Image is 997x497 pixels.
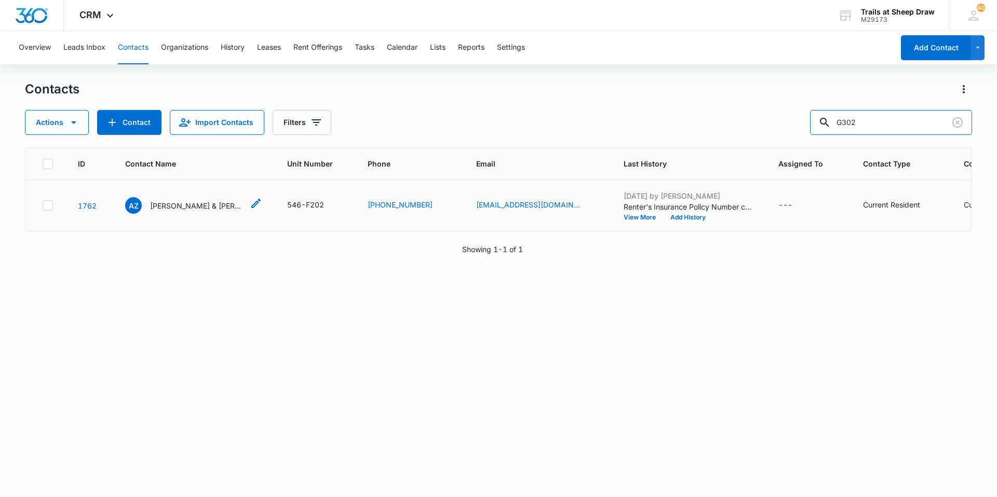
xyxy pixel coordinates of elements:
[368,199,451,212] div: Phone - (970) 381-2566 - Select to Edit Field
[118,31,149,64] button: Contacts
[624,214,663,220] button: View More
[25,81,79,97] h1: Contacts
[293,31,342,64] button: Rent Offerings
[368,158,436,169] span: Phone
[663,214,713,220] button: Add History
[955,81,972,98] button: Actions
[63,31,105,64] button: Leads Inbox
[287,199,324,210] div: 546-F202
[949,114,966,131] button: Clear
[150,200,244,211] p: [PERSON_NAME] & [PERSON_NAME]
[161,31,208,64] button: Organizations
[624,190,753,201] p: [DATE] by [PERSON_NAME]
[977,4,985,12] div: notifications count
[97,110,161,135] button: Add Contact
[170,110,264,135] button: Import Contacts
[125,197,262,214] div: Contact Name - Andi Zong Liscum & Kailyn Zong Liscum - Select to Edit Field
[863,199,939,212] div: Contact Type - Current Resident - Select to Edit Field
[78,158,85,169] span: ID
[273,110,331,135] button: Filters
[79,9,101,20] span: CRM
[476,199,580,210] a: [EMAIL_ADDRESS][DOMAIN_NAME]
[778,199,811,212] div: Assigned To - - Select to Edit Field
[78,201,97,210] a: Navigate to contact details page for Andi Zong Liscum & Kailyn Zong Liscum
[476,158,584,169] span: Email
[863,158,924,169] span: Contact Type
[778,158,823,169] span: Assigned To
[458,31,484,64] button: Reports
[368,199,433,210] a: [PHONE_NUMBER]
[125,158,247,169] span: Contact Name
[257,31,281,64] button: Leases
[125,197,142,214] span: AZ
[810,110,972,135] input: Search Contacts
[624,201,753,212] p: Renter's Insurance Policy Number changed from LP967B1C0B2 to LP592879347.
[287,158,343,169] span: Unit Number
[901,35,971,60] button: Add Contact
[430,31,446,64] button: Lists
[863,199,920,210] div: Current Resident
[387,31,417,64] button: Calendar
[476,199,599,212] div: Email - agypsyadventure@gmail.com - Select to Edit Field
[624,158,738,169] span: Last History
[221,31,245,64] button: History
[861,8,935,16] div: account name
[462,244,523,255] p: Showing 1-1 of 1
[25,110,89,135] button: Actions
[287,199,343,212] div: Unit Number - 546-F202 - Select to Edit Field
[861,16,935,23] div: account id
[19,31,51,64] button: Overview
[497,31,525,64] button: Settings
[355,31,374,64] button: Tasks
[778,199,792,212] div: ---
[977,4,985,12] span: 40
